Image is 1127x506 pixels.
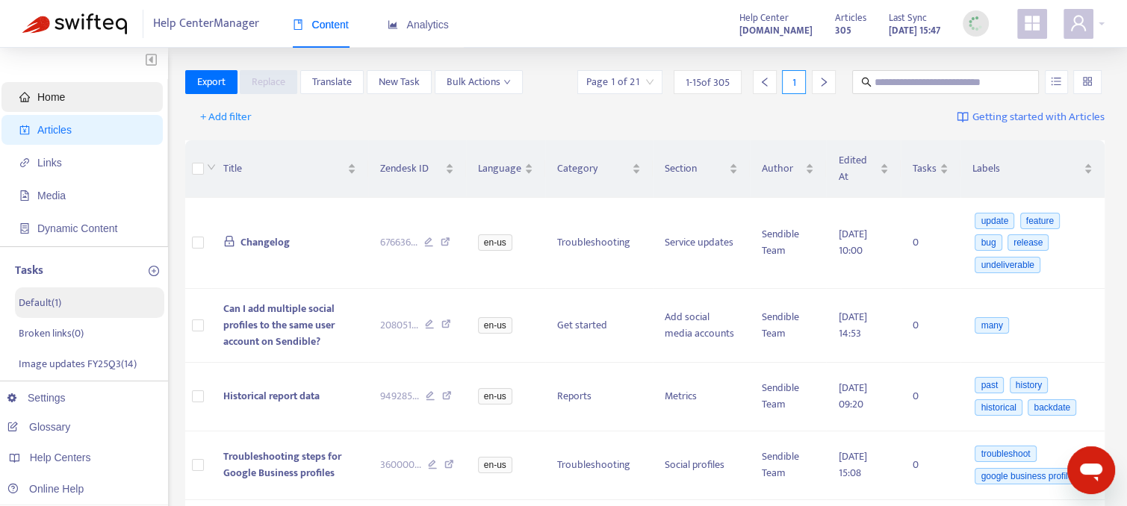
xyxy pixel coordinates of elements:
p: Tasks [15,262,43,280]
td: Sendible Team [750,198,827,289]
td: Add social media accounts [653,289,750,363]
span: Analytics [388,19,449,31]
span: history [1010,377,1048,393]
span: feature [1020,213,1060,229]
span: Articles [37,124,72,136]
span: 1 - 15 of 305 [686,75,730,90]
span: user [1069,14,1087,32]
img: image-link [957,111,969,123]
span: historical [975,399,1022,416]
span: Bulk Actions [447,74,511,90]
a: Settings [7,392,66,404]
button: New Task [367,70,432,94]
button: + Add filter [189,105,263,129]
span: troubleshoot [975,446,1036,462]
span: unordered-list [1051,76,1061,87]
div: 1 [782,70,806,94]
a: Online Help [7,483,84,495]
span: Articles [835,10,866,26]
span: Zendesk ID [380,160,442,177]
p: Default ( 1 ) [19,295,61,310]
span: left [760,77,770,87]
td: Service updates [653,198,750,289]
span: en-us [478,234,512,251]
span: [DATE] 09:20 [838,379,866,413]
span: account-book [19,125,30,135]
td: Social profiles [653,431,750,500]
span: 360000 ... [380,457,421,473]
td: Get started [545,289,653,363]
span: google business profile [975,468,1078,484]
span: Labels [972,160,1081,177]
span: Links [37,157,62,169]
td: 0 [901,363,960,431]
span: Section [665,160,726,177]
span: [DATE] 10:00 [838,225,866,259]
span: 208051 ... [380,317,418,334]
span: Troubleshooting steps for Google Business profiles [223,448,341,481]
a: Getting started with Articles [957,105,1105,129]
span: en-us [478,317,512,334]
th: Category [545,140,653,198]
td: Sendible Team [750,289,827,363]
span: + Add filter [200,108,252,126]
span: many [975,317,1008,334]
th: Author [750,140,827,198]
span: backdate [1028,399,1076,416]
th: Tasks [901,140,960,198]
span: Help Center Manager [153,10,259,38]
span: en-us [478,388,512,405]
span: Export [197,74,226,90]
span: 949285 ... [380,388,419,405]
span: Help Center [739,10,789,26]
th: Language [466,140,545,198]
button: Export [185,70,237,94]
span: area-chart [388,19,398,30]
span: lock [223,235,235,247]
span: Translate [312,74,352,90]
span: appstore [1023,14,1041,32]
span: file-image [19,190,30,201]
a: [DOMAIN_NAME] [739,22,813,39]
button: unordered-list [1045,70,1068,94]
span: Can I add multiple social profiles to the same user account on Sendible? [223,300,335,350]
span: Getting started with Articles [972,109,1105,126]
span: update [975,213,1014,229]
p: Broken links ( 0 ) [19,325,84,341]
span: Historical report data [223,387,320,405]
button: Bulk Actionsdown [435,70,523,94]
span: right [819,77,829,87]
th: Labels [960,140,1105,198]
th: Title [211,140,368,198]
span: home [19,92,30,102]
span: container [19,223,30,234]
button: Translate [300,70,364,94]
span: link [19,157,30,168]
span: Media [37,190,66,202]
th: Zendesk ID [368,140,466,198]
img: Swifteq [22,13,127,34]
span: plus-circle [149,266,159,276]
td: Sendible Team [750,363,827,431]
span: release [1008,234,1049,251]
td: Troubleshooting [545,198,653,289]
span: Language [478,160,521,177]
th: Section [653,140,750,198]
span: 676636 ... [380,234,417,251]
iframe: Button to launch messaging window [1067,446,1115,494]
strong: [DATE] 15:47 [889,22,940,39]
span: Changelog [240,234,290,251]
td: Metrics [653,363,750,431]
span: Author [762,160,803,177]
img: sync_loading.0b5143dde30e3a21642e.gif [966,14,985,33]
span: Tasks [913,160,937,177]
td: 0 [901,198,960,289]
span: Title [223,160,344,177]
span: [DATE] 14:53 [838,308,866,342]
span: down [207,163,216,172]
a: Glossary [7,421,70,433]
td: Reports [545,363,653,431]
span: New Task [379,74,420,90]
span: Edited At [838,152,876,185]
